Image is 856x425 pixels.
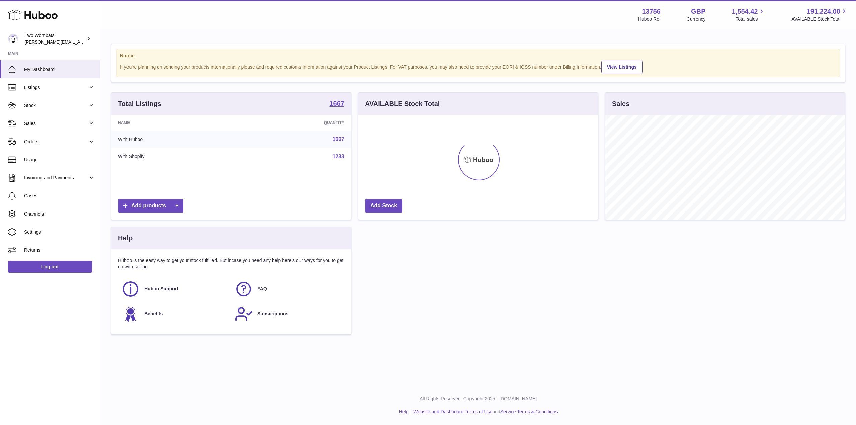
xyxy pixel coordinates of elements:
a: Service Terms & Conditions [500,409,558,414]
span: 1,554.42 [732,7,758,16]
strong: 13756 [642,7,661,16]
span: Total sales [736,16,765,22]
a: Benefits [121,305,228,323]
img: philip.carroll@twowombats.com [8,34,18,44]
th: Quantity [241,115,351,131]
h3: AVAILABLE Stock Total [365,99,440,108]
span: My Dashboard [24,66,95,73]
span: AVAILABLE Stock Total [791,16,848,22]
a: 191,224.00 AVAILABLE Stock Total [791,7,848,22]
a: Huboo Support [121,280,228,298]
div: Two Wombats [25,32,85,45]
a: Website and Dashboard Terms of Use [413,409,492,414]
li: and [411,409,558,415]
span: Benefits [144,311,163,317]
span: Channels [24,211,95,217]
td: With Shopify [111,148,241,165]
span: Orders [24,139,88,145]
span: Settings [24,229,95,235]
h3: Help [118,234,133,243]
h3: Sales [612,99,629,108]
span: Usage [24,157,95,163]
a: 1233 [332,154,344,159]
span: Invoicing and Payments [24,175,88,181]
td: With Huboo [111,131,241,148]
p: Huboo is the easy way to get your stock fulfilled. But incase you need any help here's our ways f... [118,257,344,270]
a: Help [399,409,409,414]
span: Returns [24,247,95,253]
h3: Total Listings [118,99,161,108]
span: Subscriptions [257,311,288,317]
span: Sales [24,120,88,127]
span: [PERSON_NAME][EMAIL_ADDRESS][PERSON_NAME][DOMAIN_NAME] [25,39,170,45]
a: 1,554.42 Total sales [732,7,766,22]
strong: Notice [120,53,836,59]
div: Huboo Ref [638,16,661,22]
span: FAQ [257,286,267,292]
a: Add products [118,199,183,213]
span: Listings [24,84,88,91]
p: All Rights Reserved. Copyright 2025 - [DOMAIN_NAME] [106,396,851,402]
a: View Listings [601,61,643,73]
span: 191,224.00 [807,7,840,16]
a: Log out [8,261,92,273]
strong: GBP [691,7,705,16]
span: Huboo Support [144,286,178,292]
strong: 1667 [330,100,345,107]
span: Stock [24,102,88,109]
a: 1667 [330,100,345,108]
span: Cases [24,193,95,199]
div: If you're planning on sending your products internationally please add required customs informati... [120,60,836,73]
a: Subscriptions [235,305,341,323]
th: Name [111,115,241,131]
a: 1667 [332,136,344,142]
a: Add Stock [365,199,402,213]
a: FAQ [235,280,341,298]
div: Currency [687,16,706,22]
